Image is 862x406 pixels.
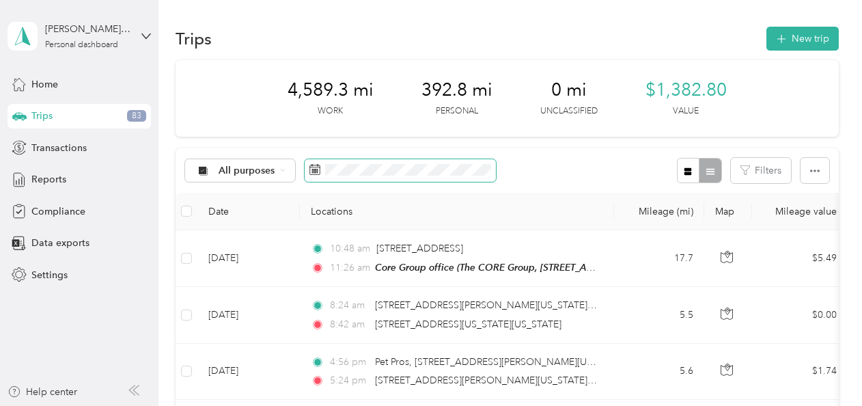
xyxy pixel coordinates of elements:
p: Unclassified [540,105,598,118]
span: 5:24 pm [330,373,369,388]
td: [DATE] [197,344,300,400]
td: 5.5 [614,287,704,343]
span: Home [31,77,58,92]
span: 0 mi [551,79,587,101]
th: Date [197,193,300,230]
span: 392.8 mi [421,79,492,101]
span: 4,589.3 mi [288,79,374,101]
span: [STREET_ADDRESS] [376,243,463,254]
button: Help center [8,385,77,399]
td: $5.49 [752,230,848,287]
span: 4:56 pm [330,355,369,370]
div: [PERSON_NAME] Ford [45,22,130,36]
iframe: Everlance-gr Chat Button Frame [785,329,862,406]
td: 17.7 [614,230,704,287]
span: [STREET_ADDRESS][PERSON_NAME][US_STATE][US_STATE] [375,299,637,311]
p: Value [673,105,699,118]
p: Work [318,105,343,118]
div: Personal dashboard [45,41,118,49]
td: [DATE] [197,230,300,287]
h1: Trips [176,31,212,46]
span: Settings [31,268,68,282]
span: 8:42 am [330,317,369,332]
th: Mileage (mi) [614,193,704,230]
span: [STREET_ADDRESS][US_STATE][US_STATE] [375,319,561,330]
span: [STREET_ADDRESS][PERSON_NAME][US_STATE][US_STATE] [375,375,637,386]
span: Data exports [31,236,89,250]
span: Trips [31,109,53,123]
span: Transactions [31,141,87,155]
th: Locations [300,193,614,230]
span: 10:48 am [330,241,370,256]
span: Pet Pros, [STREET_ADDRESS][PERSON_NAME][US_STATE][US_STATE] [375,356,677,368]
button: Filters [731,158,791,183]
th: Mileage value [752,193,848,230]
span: All purposes [219,166,275,176]
td: 5.6 [614,344,704,400]
span: 8:24 am [330,298,369,313]
td: $1.74 [752,344,848,400]
p: Personal [436,105,478,118]
button: New trip [766,27,839,51]
span: Reports [31,172,66,187]
span: 83 [127,110,146,122]
td: [DATE] [197,287,300,343]
span: Core Group office (The CORE Group, [STREET_ADDRESS] , Clackamas, [GEOGRAPHIC_DATA]) [375,262,787,273]
th: Map [704,193,752,230]
span: $1,382.80 [645,79,727,101]
span: Compliance [31,204,85,219]
span: 11:26 am [330,260,369,275]
td: $0.00 [752,287,848,343]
